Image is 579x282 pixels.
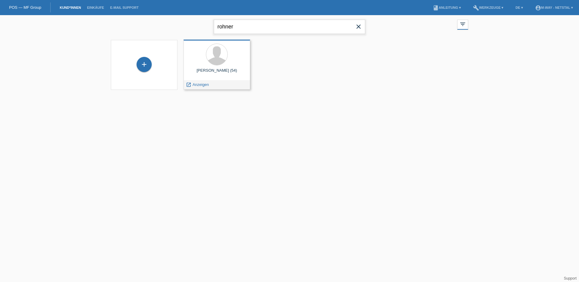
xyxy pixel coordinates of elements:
i: filter_list [459,21,466,28]
i: launch [186,82,191,87]
a: Support [564,276,577,280]
i: account_circle [535,5,541,11]
span: Anzeigen [193,82,209,87]
input: Suche... [214,20,365,34]
a: Kund*innen [57,6,84,9]
a: Einkäufe [84,6,107,9]
i: close [355,23,362,30]
div: Kund*in hinzufügen [137,59,151,70]
i: book [433,5,439,11]
a: account_circlem-way - Netstal ▾ [532,6,576,9]
a: launch Anzeigen [186,82,209,87]
div: [PERSON_NAME] (54) [188,68,245,78]
i: build [473,5,479,11]
a: bookAnleitung ▾ [430,6,464,9]
a: POS — MF Group [9,5,41,10]
a: DE ▾ [512,6,526,9]
a: E-Mail Support [107,6,142,9]
a: buildWerkzeuge ▾ [470,6,507,9]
